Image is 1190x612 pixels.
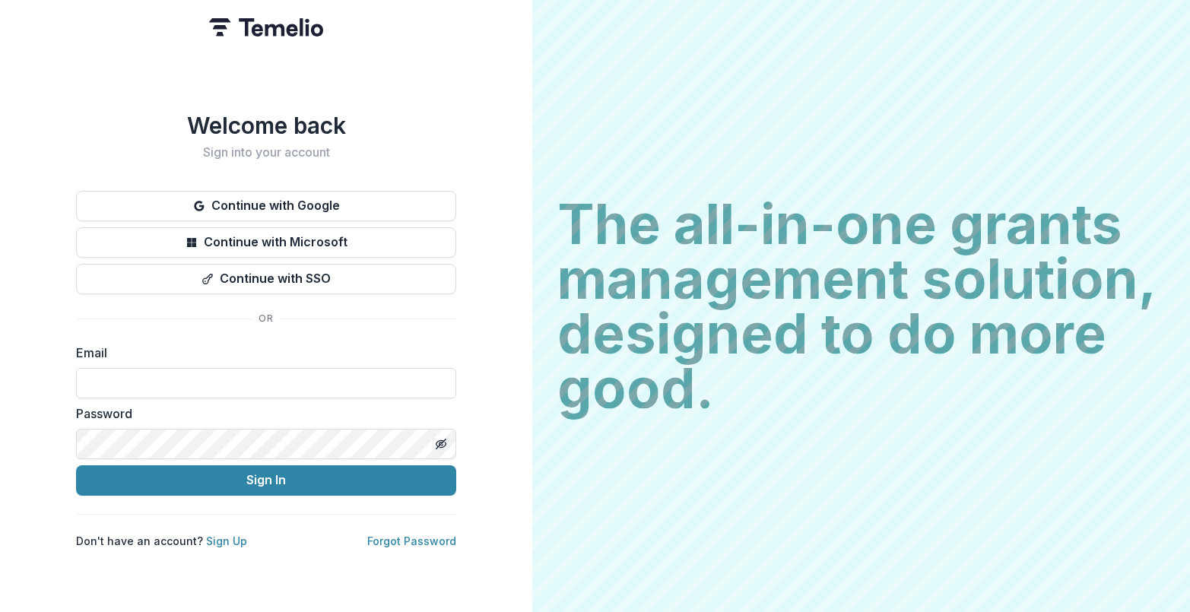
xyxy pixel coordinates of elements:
[76,191,456,221] button: Continue with Google
[76,533,247,549] p: Don't have an account?
[76,264,456,294] button: Continue with SSO
[209,18,323,36] img: Temelio
[76,227,456,258] button: Continue with Microsoft
[76,404,447,423] label: Password
[76,145,456,160] h2: Sign into your account
[429,432,453,456] button: Toggle password visibility
[76,112,456,139] h1: Welcome back
[76,344,447,362] label: Email
[206,534,247,547] a: Sign Up
[367,534,456,547] a: Forgot Password
[76,465,456,496] button: Sign In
